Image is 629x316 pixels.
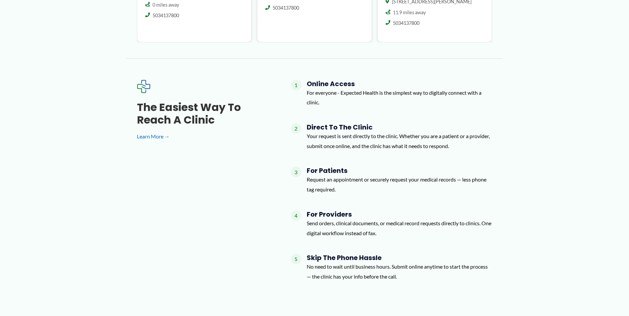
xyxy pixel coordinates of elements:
[153,12,179,19] span: 5034137800
[307,210,492,218] h4: For Providers
[307,218,492,238] p: Send orders, clinical documents, or medical record requests directly to clinics. One digital work...
[137,80,150,93] img: Expected Healthcare Logo
[273,5,299,11] span: 5034137800
[307,254,492,262] h4: Skip the Phone Hassle
[393,20,419,26] span: 5034137800
[291,254,301,264] span: 5
[307,167,492,175] h4: For Patients
[393,9,426,16] span: 11.9 miles away
[291,167,301,177] span: 3
[307,80,492,88] h4: Online Access
[307,88,492,107] p: For everyone - Expected Health is the simplest way to digitally connect with a clinic.
[137,101,270,127] h3: The Easiest Way to Reach a Clinic
[291,80,301,90] span: 1
[153,2,179,8] span: 0 miles away
[307,262,492,281] p: No need to wait until business hours. Submit online anytime to start the process — the clinic has...
[307,131,492,151] p: Your request is sent directly to the clinic. Whether you are a patient or a provider, submit once...
[307,175,492,194] p: Request an appointment or securely request your medical records — less phone tag required.
[307,123,492,131] h4: Direct to the Clinic
[137,132,270,141] a: Learn More →
[291,123,301,134] span: 2
[291,210,301,221] span: 4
